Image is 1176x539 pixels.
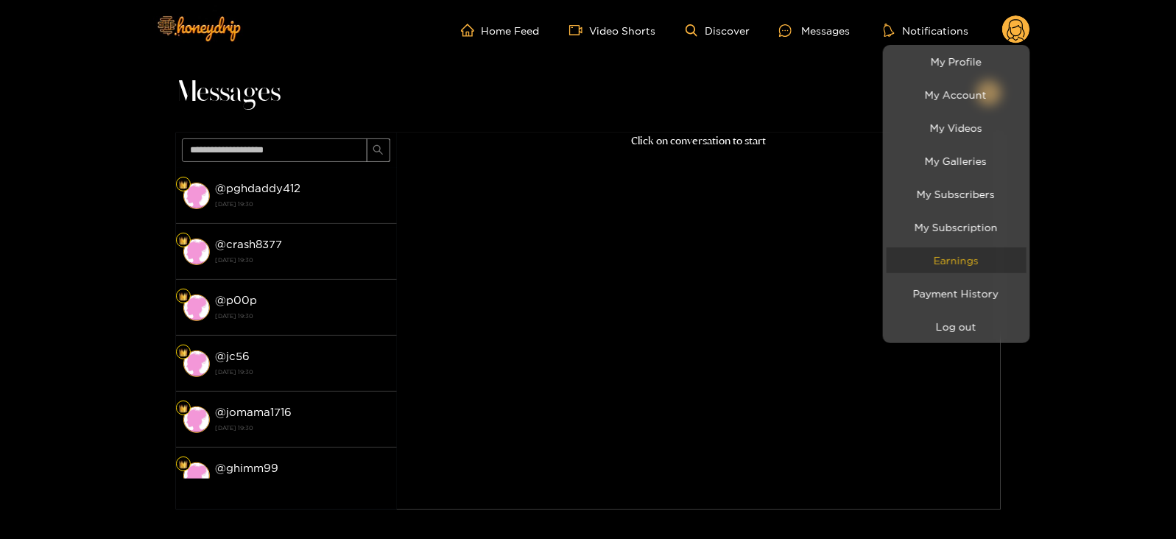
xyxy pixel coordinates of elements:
[887,82,1027,108] a: My Account
[887,214,1027,240] a: My Subscription
[887,181,1027,207] a: My Subscribers
[887,247,1027,273] a: Earnings
[887,115,1027,141] a: My Videos
[887,49,1027,74] a: My Profile
[887,314,1027,339] button: Log out
[887,148,1027,174] a: My Galleries
[887,281,1027,306] a: Payment History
